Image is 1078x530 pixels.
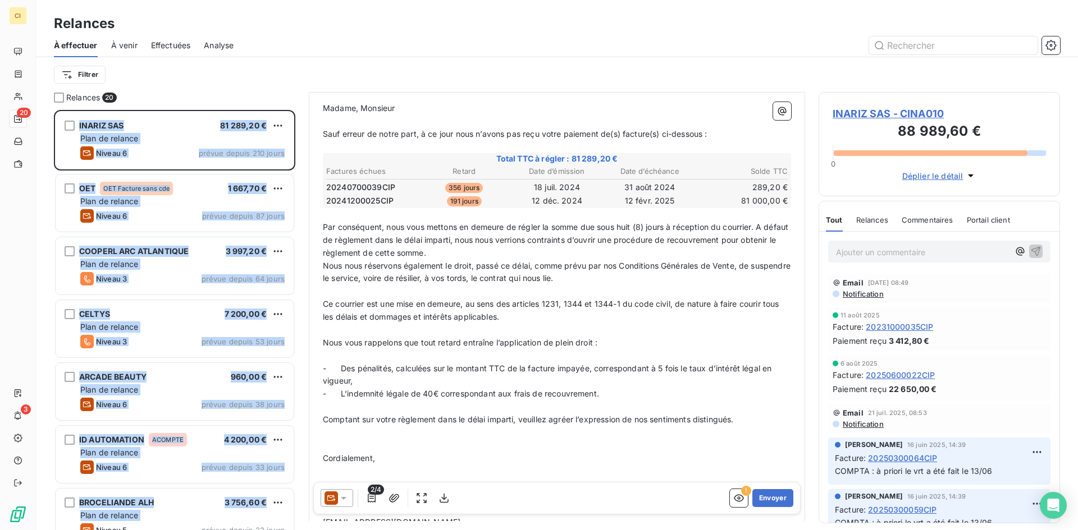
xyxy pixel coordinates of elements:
span: prévue depuis 38 jours [202,400,285,409]
span: CELTYS [79,309,110,319]
h3: 88 989,60 € [833,121,1046,144]
span: INARIZ SAS [79,121,124,130]
span: Par conséquent, nous vous mettons en demeure de régler la somme due sous huit (8) jours à récepti... [323,222,791,257]
span: Portail client [967,215,1010,224]
span: 960,00 € [231,372,267,381]
h3: Relances [54,13,115,34]
span: 2/4 [368,485,384,495]
span: 3 997,20 € [226,246,267,256]
span: prévue depuis 64 jours [202,274,285,283]
span: Plan de relance [80,133,138,143]
span: OET [79,183,95,193]
span: 3 412,80 € [889,335,930,347]
span: Niveau 6 [96,149,127,158]
span: ARCADE BEAUTY [79,372,147,381]
span: Plan de relance [80,259,138,269]
div: Open Intercom Messenger [1040,492,1067,519]
div: CI [9,7,27,25]
span: Niveau 6 [96,400,127,409]
span: Tout [826,215,843,224]
span: 1 667,70 € [228,183,267,193]
span: 22 650,00 € [889,383,937,395]
span: Niveau 3 [96,337,127,346]
td: 289,20 € [697,181,788,193]
span: Relances [66,92,100,103]
span: Notification [842,289,884,298]
span: 7 200,00 € [225,309,267,319]
span: Cordialement, [323,453,375,463]
img: Logo LeanPay [9,505,27,523]
span: 6 août 2025 [841,360,878,367]
td: 31 août 2024 [604,181,696,193]
span: Paiement reçu [833,335,887,347]
span: Niveau 3 [96,274,127,283]
span: 20250600022CIP [866,369,935,381]
span: INARIZ SAS - CINA010 [833,106,1046,121]
span: prévue depuis 53 jours [202,337,285,346]
span: Facture : [835,452,866,464]
span: 3 [21,404,31,414]
span: Paiement reçu [833,383,887,395]
span: Madame, Monsieur [323,103,395,113]
th: Date d’échéance [604,165,696,177]
th: Solde TTC [697,165,788,177]
span: Plan de relance [80,322,138,331]
span: prévue depuis 87 jours [202,211,285,220]
span: 191 jours [447,196,482,206]
span: À effectuer [54,40,98,51]
td: 18 juil. 2024 [511,181,602,193]
span: Facture : [835,504,866,515]
button: Envoyer [752,489,793,507]
span: Email [843,278,864,287]
span: Déplier le détail [902,170,963,182]
span: 20250300064CIP [868,452,937,464]
span: prévue depuis 210 jours [199,149,285,158]
span: - L’indemnité légale de 40€ correspondant aux frais de recouvrement. [323,389,599,398]
span: Commentaires [902,215,953,224]
span: Facture : [833,369,864,381]
span: Relances [856,215,888,224]
span: 21 juil. 2025, 08:53 [868,409,927,416]
span: 11 août 2025 [841,312,880,319]
span: 20 [17,108,31,118]
th: Factures échues [326,165,417,177]
span: Plan de relance [80,385,138,394]
button: Filtrer [54,66,106,84]
span: 20240700039CIP [326,182,395,193]
span: Ce courrier est une mise en demeure, au sens des articles 1231, 1344 et 1344-1 du code civil, de ... [323,299,782,321]
th: Date d’émission [511,165,602,177]
span: Effectuées [151,40,191,51]
span: Email [843,408,864,417]
span: 16 juin 2025, 14:39 [907,441,966,448]
span: Nous vous rappelons que tout retard entraîne l’application de plein droit : [323,338,597,347]
span: Niveau 6 [96,211,127,220]
span: OET Facture sans cde [103,185,170,192]
span: Nous nous réservons également le droit, passé ce délai, comme prévu par nos Conditions Générales ... [323,261,793,283]
span: ID AUTOMATION [79,435,144,444]
span: [PERSON_NAME] [845,491,903,501]
th: Retard [418,165,510,177]
span: 16 juin 2025, 14:39 [907,493,966,500]
span: COMPTA : à priori le vrt a été fait le 13/06 [835,466,993,476]
span: [PERSON_NAME] [845,440,903,450]
span: COOPERL ARC ATLANTIQUE [79,246,189,256]
span: ACOMPTE [152,436,184,443]
span: 20 [102,93,116,103]
span: À venir [111,40,138,51]
span: Facture : [833,321,864,333]
td: 81 000,00 € [697,195,788,207]
span: Plan de relance [80,510,138,520]
button: Déplier le détail [899,169,980,182]
span: 20231000035CIP [866,321,933,333]
span: Plan de relance [80,196,138,206]
span: Plan de relance [80,448,138,457]
span: 20241200025CIP [326,195,394,206]
span: Niveau 6 [96,463,127,472]
input: Rechercher [869,36,1038,54]
div: grid [54,110,295,530]
span: [DATE] 08:49 [868,279,909,286]
span: Analyse [204,40,234,51]
span: - Des pénalités, calculées sur le montant TTC de la facture impayée, correspondant à 5 fois le ta... [323,363,774,386]
span: 20250300059CIP [868,504,937,515]
span: Notification [842,420,884,428]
